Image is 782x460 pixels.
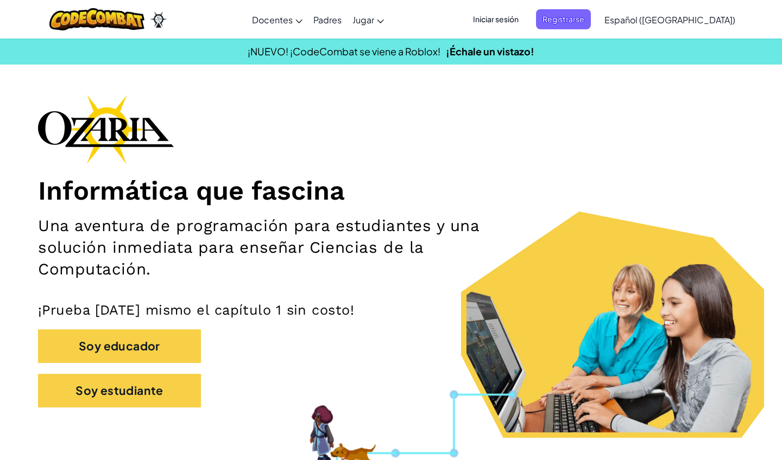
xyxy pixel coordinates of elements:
[352,14,374,25] span: Jugar
[150,11,167,28] img: Ozaria
[347,5,389,34] a: Jugar
[49,8,144,30] img: CodeCombat logo
[248,45,440,58] span: ¡NUEVO! ¡CodeCombat se viene a Roblox!
[38,175,744,207] h1: Informática que fascina
[38,94,174,164] img: Ozaria branding logo
[247,5,308,34] a: Docentes
[38,215,511,280] h2: Una aventura de programación para estudiantes y una solución inmediata para enseñar Ciencias de l...
[536,9,591,29] button: Registrarse
[38,302,744,319] p: ¡Prueba [DATE] mismo el capítulo 1 sin costo!
[252,14,293,25] span: Docentes
[466,9,525,29] button: Iniciar sesión
[604,14,735,25] span: Español ([GEOGRAPHIC_DATA])
[38,374,201,407] button: Soy estudiante
[599,5,741,34] a: Español ([GEOGRAPHIC_DATA])
[308,5,347,34] a: Padres
[38,329,201,363] button: Soy educador
[446,45,534,58] a: ¡Échale un vistazo!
